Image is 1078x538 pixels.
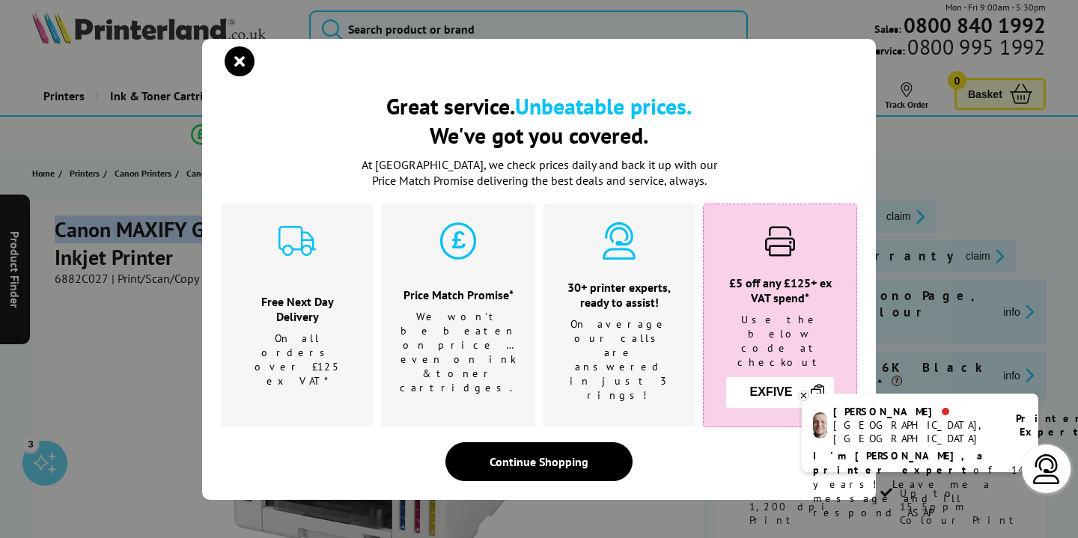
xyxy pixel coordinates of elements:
h3: 30+ printer experts, ready to assist! [561,280,677,310]
button: close modal [228,50,251,73]
img: price-promise-cyan.svg [439,222,477,260]
b: I'm [PERSON_NAME], a printer expert [813,449,987,477]
p: At [GEOGRAPHIC_DATA], we check prices daily and back it up with our Price Match Promise deliverin... [352,157,726,189]
b: Unbeatable prices. [515,91,692,120]
h3: Free Next Day Delivery [240,294,355,324]
p: On all orders over £125 ex VAT* [240,331,355,388]
img: user-headset-light.svg [1032,454,1062,484]
p: Use the below code at checkout [722,313,838,370]
img: delivery-cyan.svg [278,222,316,260]
h3: Price Match Promise* [400,287,517,302]
h2: Great service. We've got you covered. [221,91,857,150]
p: of 14 years! Leave me a message and I'll respond ASAP [813,449,1027,520]
img: expert-cyan.svg [600,222,638,260]
div: [GEOGRAPHIC_DATA], [GEOGRAPHIC_DATA] [833,418,997,445]
img: ashley-livechat.png [813,412,827,438]
p: On average our calls are answered in just 3 rings! [561,317,677,403]
div: Continue Shopping [445,442,633,481]
div: [PERSON_NAME] [833,405,997,418]
img: Copy Icon [808,383,826,401]
p: We won't be beaten on price …even on ink & toner cartridges. [400,310,517,395]
h3: £5 off any £125+ ex VAT spend* [722,275,838,305]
